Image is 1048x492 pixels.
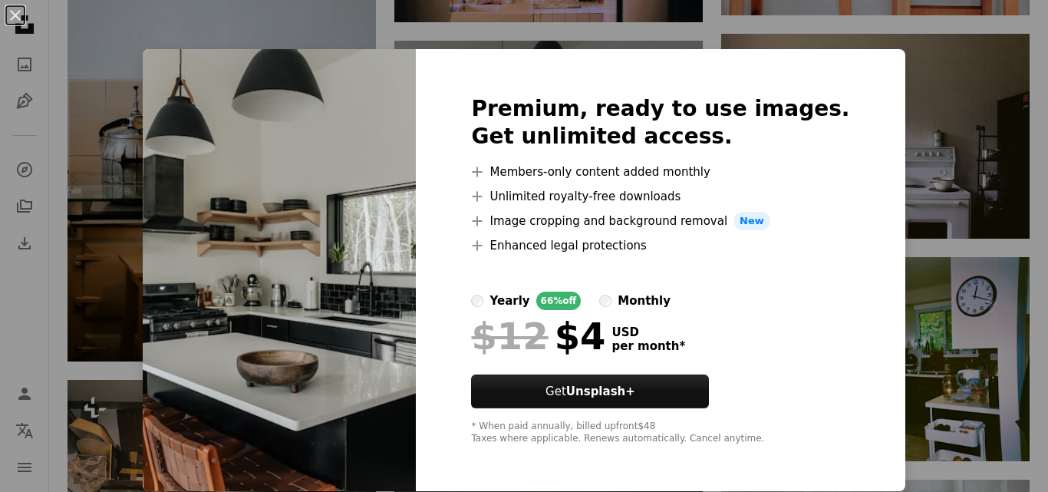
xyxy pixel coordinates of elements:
[471,95,849,150] h2: Premium, ready to use images. Get unlimited access.
[618,292,671,310] div: monthly
[471,163,849,181] li: Members-only content added monthly
[471,316,605,356] div: $4
[536,292,582,310] div: 66% off
[471,316,548,356] span: $12
[471,212,849,230] li: Image cropping and background removal
[599,295,611,307] input: monthly
[611,339,685,353] span: per month *
[471,236,849,255] li: Enhanced legal protections
[471,375,709,408] button: GetUnsplash+
[489,292,529,310] div: yearly
[471,187,849,206] li: Unlimited royalty-free downloads
[733,212,770,230] span: New
[611,325,685,339] span: USD
[471,295,483,307] input: yearly66%off
[471,421,849,445] div: * When paid annually, billed upfront $48 Taxes where applicable. Renews automatically. Cancel any...
[143,49,416,491] img: premium_photo-1733514432779-687b90ff0b6d
[566,385,635,398] strong: Unsplash+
